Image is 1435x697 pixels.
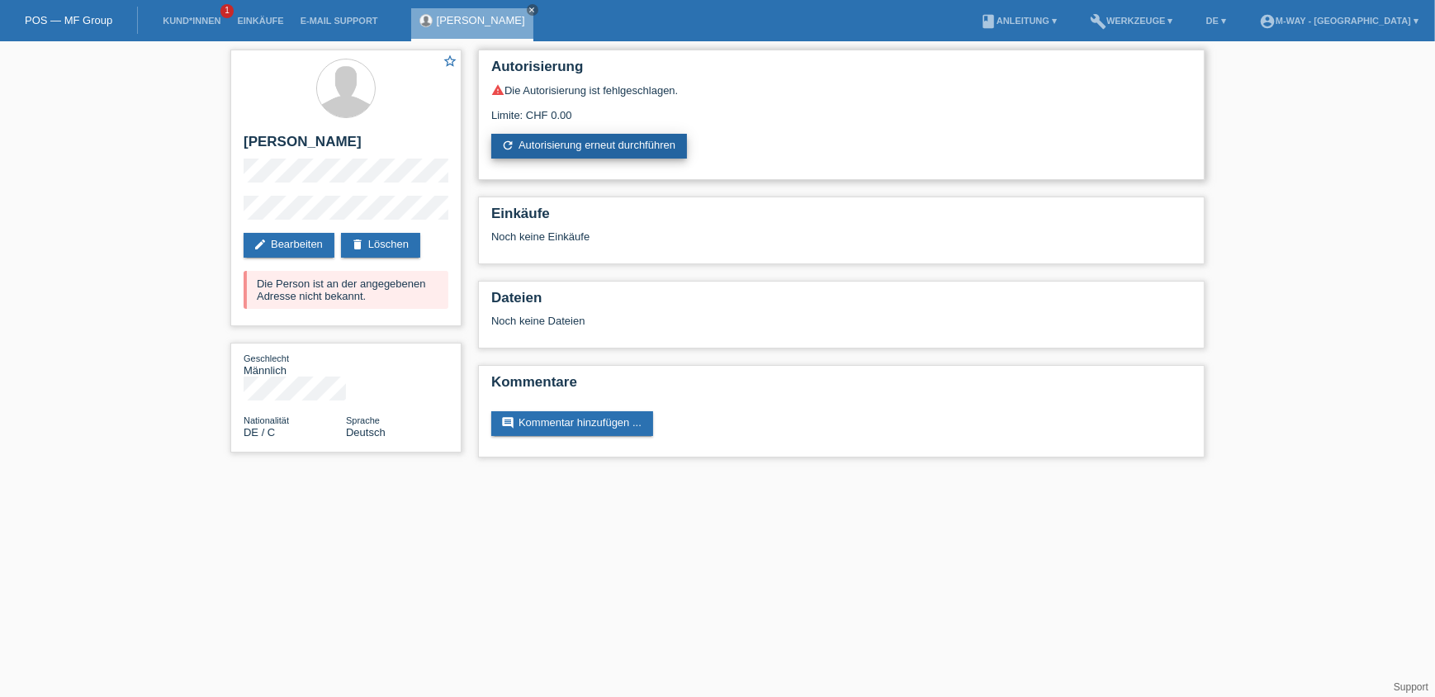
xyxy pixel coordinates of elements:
[491,59,1191,83] h2: Autorisierung
[346,415,380,425] span: Sprache
[1251,16,1427,26] a: account_circlem-way - [GEOGRAPHIC_DATA] ▾
[244,233,334,258] a: editBearbeiten
[491,290,1191,315] h2: Dateien
[501,416,514,429] i: comment
[244,426,275,439] span: Deutschland / C / 01.05.2019
[491,134,687,159] a: refreshAutorisierung erneut durchführen
[341,233,420,258] a: deleteLöschen
[1394,681,1428,693] a: Support
[1259,13,1276,30] i: account_circle
[244,134,448,159] h2: [PERSON_NAME]
[527,4,538,16] a: close
[229,16,291,26] a: Einkäufe
[501,139,514,152] i: refresh
[491,97,1191,121] div: Limite: CHF 0.00
[244,352,346,377] div: Männlich
[244,415,289,425] span: Nationalität
[491,206,1191,230] h2: Einkäufe
[528,6,537,14] i: close
[491,83,1191,97] div: Die Autorisierung ist fehlgeschlagen.
[491,315,996,327] div: Noch keine Dateien
[244,271,448,309] div: Die Person ist an der angegebenen Adresse nicht bekannt.
[491,374,1191,399] h2: Kommentare
[1082,16,1182,26] a: buildWerkzeuge ▾
[972,16,1065,26] a: bookAnleitung ▾
[1198,16,1234,26] a: DE ▾
[244,353,289,363] span: Geschlecht
[491,83,504,97] i: warning
[351,238,364,251] i: delete
[154,16,229,26] a: Kund*innen
[220,4,234,18] span: 1
[253,238,267,251] i: edit
[437,14,525,26] a: [PERSON_NAME]
[491,411,653,436] a: commentKommentar hinzufügen ...
[491,230,1191,255] div: Noch keine Einkäufe
[25,14,112,26] a: POS — MF Group
[292,16,386,26] a: E-Mail Support
[443,54,457,71] a: star_border
[980,13,997,30] i: book
[443,54,457,69] i: star_border
[1090,13,1106,30] i: build
[346,426,386,439] span: Deutsch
